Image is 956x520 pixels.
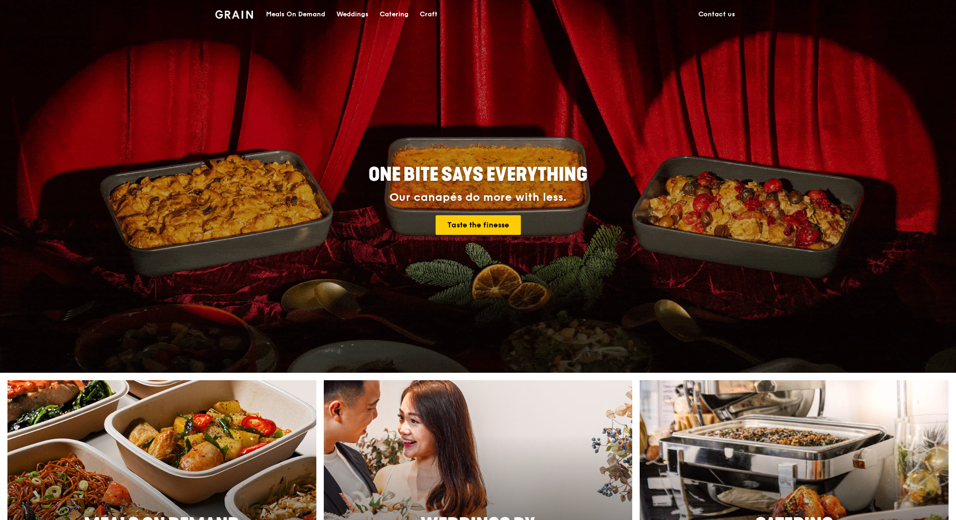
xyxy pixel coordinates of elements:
[380,0,409,28] div: Catering
[374,0,414,28] a: Catering
[436,215,521,235] a: Taste the finesse
[215,10,253,19] img: Grain
[414,0,443,28] a: Craft
[369,164,587,186] span: ONE BITE SAYS EVERYTHING
[331,0,374,28] a: Weddings
[266,0,325,28] div: Meals On Demand
[310,191,646,204] div: Our canapés do more with less.
[693,0,741,28] a: Contact us
[336,0,369,28] div: Weddings
[420,0,437,28] div: Craft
